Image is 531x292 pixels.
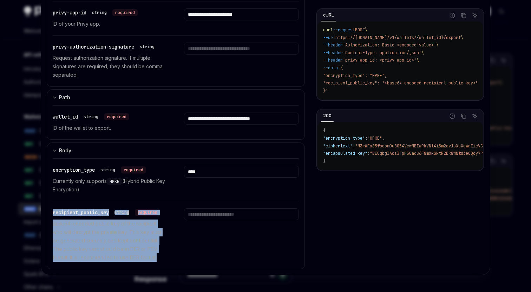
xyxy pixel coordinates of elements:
[184,208,299,220] input: Enter recipient_public_key
[323,158,326,164] span: }
[53,113,129,121] div: wallet_id
[53,9,86,16] span: privy-app-id
[461,35,463,40] span: \
[343,50,421,56] span: 'Content-Type: application/json'
[355,27,365,33] span: POST
[53,177,167,194] p: Currently only supports (Hybrid Public Key Encryption).
[323,73,387,78] span: "encryption_type": "HPKE",
[343,57,417,63] span: 'privy-app-id: <privy-app-id>'
[323,57,343,63] span: --header
[459,11,468,20] button: Copy the contents from the code block
[184,113,299,125] input: Enter wallet_id
[367,135,382,141] span: "HPKE"
[459,112,468,121] button: Copy the contents from the code block
[470,112,479,121] button: Ask AI
[417,57,419,63] span: \
[470,11,479,20] button: Ask AI
[112,9,138,16] div: required
[323,128,326,133] span: {
[323,65,338,71] span: --data
[355,143,517,149] span: "N3rWFx85foeomDu8054VcwNBIwPkVNt4i5m2av1sXsXeWrIicVGwutFist12MmnI"
[323,135,365,141] span: "encryption_type"
[47,89,305,105] button: Expand input section
[53,220,167,262] p: Base64-encoded public key of the recipient who will decrypt the private key. This key must be gen...
[343,42,436,48] span: 'Authorization: Basic <encoded-value>'
[382,135,385,141] span: ,
[365,135,367,141] span: :
[53,166,146,174] div: encryption_type
[184,8,299,20] input: Enter privy-app-id
[321,11,336,19] div: cURL
[333,27,355,33] span: --request
[53,124,167,132] p: ID of the wallet to export.
[53,20,167,28] p: ID of your Privy app.
[321,112,334,120] div: 200
[47,142,305,158] button: Expand input section
[365,27,367,33] span: \
[323,151,367,156] span: "encapsulated_key"
[53,44,134,50] span: privy-authorization-signature
[53,208,160,217] div: recipient_public_key
[421,50,424,56] span: \
[338,65,343,71] span: '{
[323,27,333,33] span: curl
[59,146,71,155] div: Body
[367,151,370,156] span: :
[53,43,157,51] div: privy-authorization-signature
[53,8,138,17] div: privy-app-id
[323,50,343,56] span: --header
[53,114,78,120] span: wallet_id
[448,11,457,20] button: Report incorrect code
[323,35,335,40] span: --url
[53,209,109,216] span: recipient_public_key
[135,209,160,216] div: required
[110,179,119,184] span: HPKE
[323,80,478,86] span: "recipient_public_key": "<base64-encoded-recipient-public-key>"
[104,113,129,120] div: required
[59,93,70,102] div: Path
[323,143,353,149] span: "ciphertext"
[121,166,146,173] div: required
[184,166,299,178] input: Enter encryption_type
[53,54,167,79] p: Request authorization signature. If multiple signatures are required, they should be comma separa...
[53,167,95,173] span: encryption_type
[323,42,343,48] span: --header
[436,42,439,48] span: \
[353,143,355,149] span: :
[335,35,461,40] span: https://[DOMAIN_NAME]/v1/wallets/{wallet_id}/export
[184,43,299,55] input: Enter privy-authorization-signature
[323,88,328,94] span: }'
[448,112,457,121] button: Report incorrect code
